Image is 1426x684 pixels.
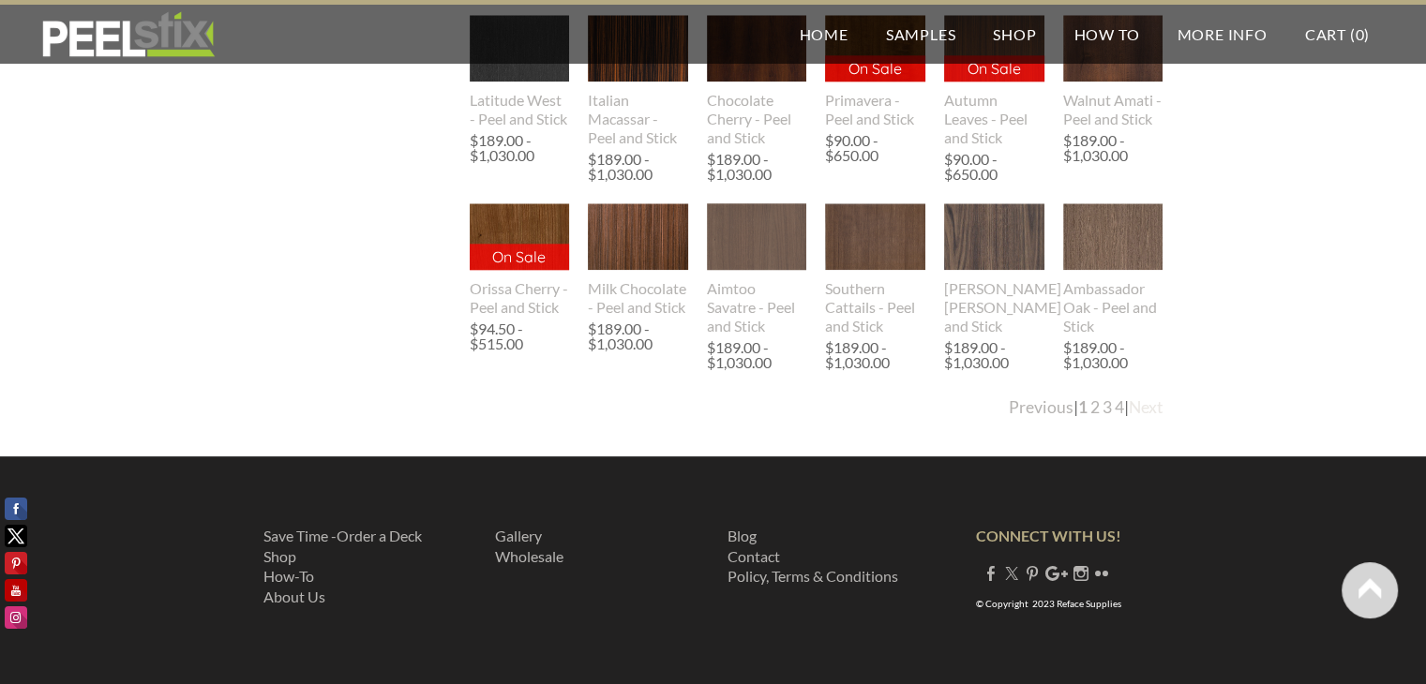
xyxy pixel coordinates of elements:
[825,203,925,270] img: s832171791223022656_p765_i4_w640.jpeg
[470,15,570,127] a: Latitude West - Peel and Stick
[944,91,1044,147] div: Autumn Leaves - Peel and Stick
[976,598,1121,609] font: © Copyright 2023 Reface Supplies
[588,91,688,147] div: Italian Macassar - Peel and Stick
[1009,397,1073,417] a: Previous
[944,15,1044,146] a: On Sale Autumn Leaves - Peel and Stick
[1063,91,1163,128] div: Walnut Amati - Peel and Stick
[470,133,565,163] div: $189.00 - $1,030.00
[825,340,921,370] div: $189.00 - $1,030.00
[1009,396,1163,419] div: | |
[944,340,1040,370] div: $189.00 - $1,030.00
[470,244,570,270] p: On Sale
[944,279,1044,335] div: [PERSON_NAME] [PERSON_NAME] and Stick
[944,152,1044,182] div: $90.00 - $650.00
[588,203,688,316] a: Milk Chocolate - Peel and Stick
[707,172,807,302] img: s832171791223022656_p783_i1_w640.jpeg
[263,587,325,605] a: About Us
[707,203,807,335] a: Aimtoo Savatre - Peel and Stick
[1094,564,1109,582] a: Flickr
[707,279,807,335] div: Aimtoo Savatre - Peel and Stick
[1090,397,1100,417] a: 2
[943,203,1044,270] img: s832171791223022656_p667_i2_w307.jpeg
[728,547,780,565] a: Contact
[728,567,898,585] a: Policy, Terms & Conditions
[825,133,925,163] div: $90.00 - $650.00
[263,547,296,565] a: Shop
[944,55,1044,82] p: On Sale
[707,15,807,146] a: Chocolate Cherry - Peel and Stick
[1056,5,1159,64] a: How To
[781,5,867,64] a: Home
[944,203,1044,335] a: [PERSON_NAME] [PERSON_NAME] and Stick
[470,321,570,351] div: $94.50 - $515.00
[1115,397,1124,417] a: 4
[1045,564,1068,582] a: Plus
[1063,279,1163,335] div: Ambassador Oak - Peel and Stick
[469,203,570,270] img: s832171791223022656_p656_i1_w307.jpeg
[1073,564,1088,582] a: Instagram
[588,15,688,146] a: Italian Macassar - Peel and Stick
[588,279,688,317] div: Milk Chocolate - Peel and Stick
[707,91,807,147] div: Chocolate Cherry - Peel and Stick
[1063,133,1159,163] div: $189.00 - $1,030.00
[470,203,570,316] a: On Sale Orissa Cherry - Peel and Stick
[263,567,314,585] a: How-To
[587,203,689,270] img: s832171791223022656_p584_i1_w400.jpeg
[1063,203,1163,270] img: s832171791223022656_p481_i1_w400.jpeg
[707,152,803,182] div: $189.00 - $1,030.00
[1286,5,1388,64] a: Cart (0)
[867,5,975,64] a: Samples
[974,5,1055,64] a: Shop
[1158,5,1285,64] a: More Info
[495,527,563,565] font: ​
[1355,25,1364,43] span: 0
[470,279,570,317] div: Orissa Cherry - Peel and Stick
[38,11,218,58] img: REFACE SUPPLIES
[1103,397,1112,417] a: 3
[1004,564,1019,582] a: Twitter
[470,91,570,128] div: Latitude West - Peel and Stick
[495,547,563,565] a: ​Wholesale
[983,564,998,582] a: Facebook
[825,55,925,82] p: On Sale
[707,340,803,370] div: $189.00 - $1,030.00
[263,527,422,544] a: Save Time -Order a Deck
[1078,397,1088,417] a: 1
[728,527,757,544] a: Blog
[825,279,925,335] div: Southern Cattails - Peel and Stick
[588,321,683,351] div: $189.00 - $1,030.00
[1129,397,1163,417] a: Next
[1025,564,1040,582] a: Pinterest
[495,527,542,544] a: Gallery​
[825,203,925,335] a: Southern Cattails - Peel and Stick
[976,527,1121,544] strong: CONNECT WITH US!
[1063,203,1163,335] a: Ambassador Oak - Peel and Stick
[825,15,925,127] a: On Sale Primavera - Peel and Stick
[588,152,683,182] div: $189.00 - $1,030.00
[1063,340,1159,370] div: $189.00 - $1,030.00
[825,91,925,128] div: Primavera - Peel and Stick
[1063,15,1163,127] a: Walnut Amati - Peel and Stick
